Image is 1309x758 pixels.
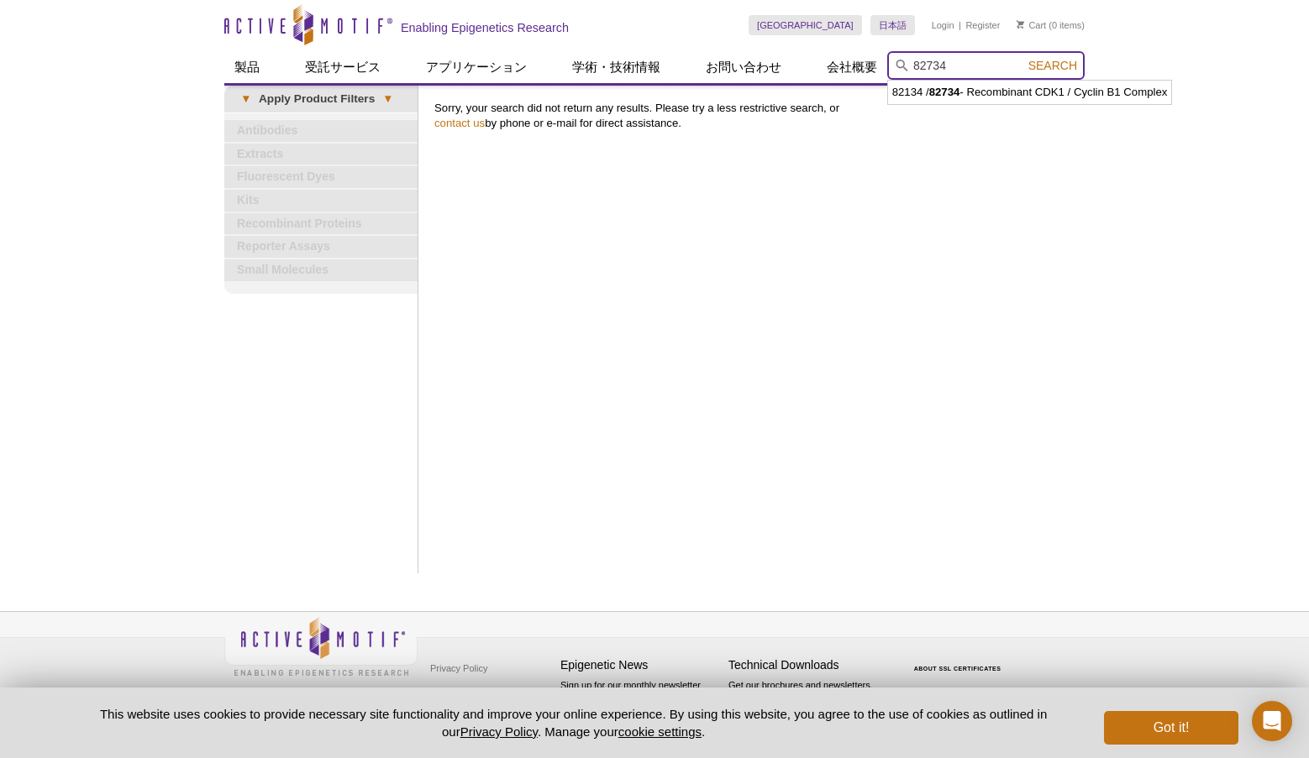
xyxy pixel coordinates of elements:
a: Login [932,19,954,31]
a: Privacy Policy [460,724,538,739]
table: Click to Verify - This site chose Symantec SSL for secure e-commerce and confidential communicati... [896,641,1022,678]
img: Active Motif, [224,612,418,680]
span: ▾ [233,91,259,107]
a: 会社概要 [817,51,887,83]
img: Your Cart [1017,20,1024,29]
a: Small Molecules [224,259,418,281]
p: Get our brochures and newsletters, or request them by mail. [728,678,888,721]
a: アプリケーション [416,51,537,83]
li: | [959,15,961,35]
h4: Epigenetic News [560,658,720,672]
button: Search [1023,58,1082,73]
a: 日本語 [870,15,915,35]
li: (0 items) [1017,15,1085,35]
button: Got it! [1104,711,1238,745]
strong: 82734 [929,86,960,98]
a: contact us [434,117,485,129]
input: Keyword, Cat. No. [887,51,1085,80]
a: Fluorescent Dyes [224,166,418,188]
a: Reporter Assays [224,236,418,258]
a: お問い合わせ [696,51,791,83]
p: Sorry, your search did not return any results. Please try a less restrictive search, or by phone ... [434,101,1076,131]
span: ▾ [375,91,401,107]
a: ABOUT SSL CERTIFICATES [914,666,1001,672]
a: Privacy Policy [426,656,492,681]
a: Recombinant Proteins [224,213,418,235]
a: 製品 [224,51,270,83]
a: 受託サービス [295,51,391,83]
a: 学術・技術情報 [562,51,670,83]
a: Extracts [224,144,418,165]
a: ▾Apply Product Filters▾ [224,86,418,112]
button: cookie settings [618,724,702,739]
a: [GEOGRAPHIC_DATA] [749,15,862,35]
span: Search [1028,59,1077,72]
a: Terms & Conditions [426,681,514,706]
li: 82134 / - Recombinant CDK1 / Cyclin B1 Complex [888,81,1172,104]
a: Register [965,19,1000,31]
p: Sign up for our monthly newsletter highlighting recent publications in the field of epigenetics. [560,678,720,735]
h4: Technical Downloads [728,658,888,672]
a: Antibodies [224,120,418,142]
a: Cart [1017,19,1046,31]
h2: Enabling Epigenetics Research [401,20,569,35]
div: Open Intercom Messenger [1252,701,1292,741]
p: This website uses cookies to provide necessary site functionality and improve your online experie... [71,705,1076,740]
a: Kits [224,190,418,212]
